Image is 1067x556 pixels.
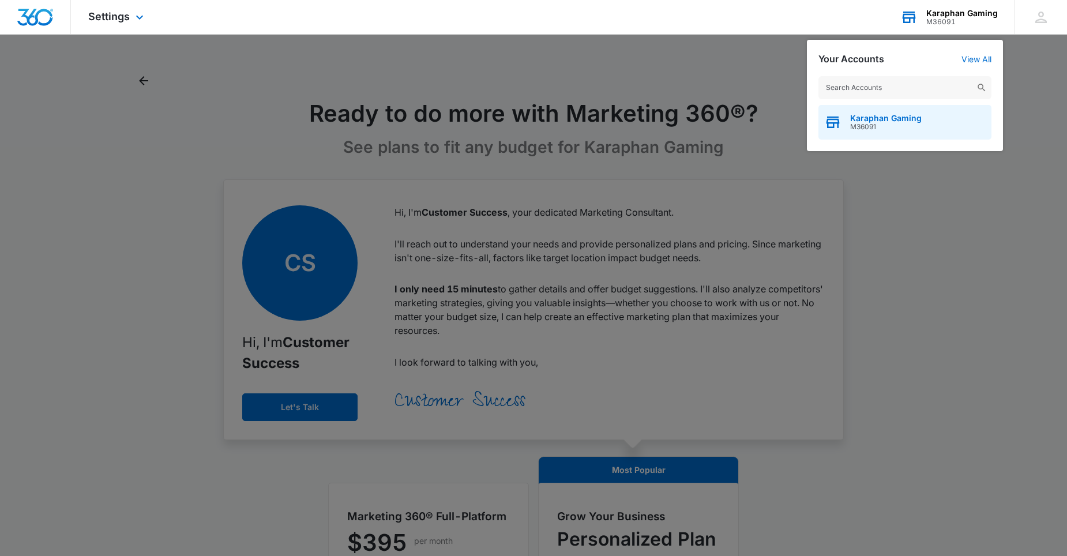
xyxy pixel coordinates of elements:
h2: Your Accounts [818,54,884,65]
span: Karaphan Gaming [850,114,922,123]
button: Karaphan GamingM36091 [818,105,991,140]
div: account name [926,9,998,18]
div: account id [926,18,998,26]
span: Settings [88,10,130,22]
a: View All [961,54,991,64]
input: Search Accounts [818,76,991,99]
span: M36091 [850,123,922,131]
